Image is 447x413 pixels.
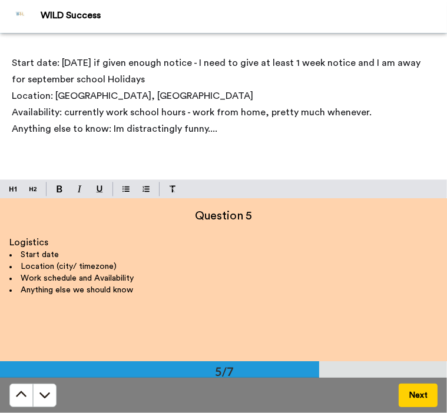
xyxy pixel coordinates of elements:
[41,10,446,21] div: WILD Success
[6,2,35,31] img: Profile Image
[29,184,37,194] img: heading-two-block.svg
[9,208,438,224] h4: Question 5
[21,274,134,282] span: Work schedule and Availability
[9,184,16,194] img: heading-one-block.svg
[21,262,117,271] span: Location (city/ timezone)
[9,238,48,247] span: Logistics
[77,185,82,192] img: italic-mark.svg
[96,185,103,192] img: underline-mark.svg
[12,108,372,117] span: Availability: currently work school hours - work from home, pretty much whenever.
[12,124,217,134] span: Anything else to know: Im distractingly funny....
[399,384,438,407] button: Next
[12,58,423,84] span: Start date: [DATE] if given enough notice - I need to give at least 1 week notice and I am away f...
[21,251,59,259] span: Start date
[169,185,176,192] img: clear-format.svg
[197,363,253,379] div: 5/7
[12,91,253,101] span: Location: [GEOGRAPHIC_DATA], [GEOGRAPHIC_DATA]
[57,185,62,192] img: bold-mark.svg
[122,184,130,194] img: bulleted-block.svg
[21,286,133,294] span: Anything else we should know
[143,184,150,194] img: numbered-block.svg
